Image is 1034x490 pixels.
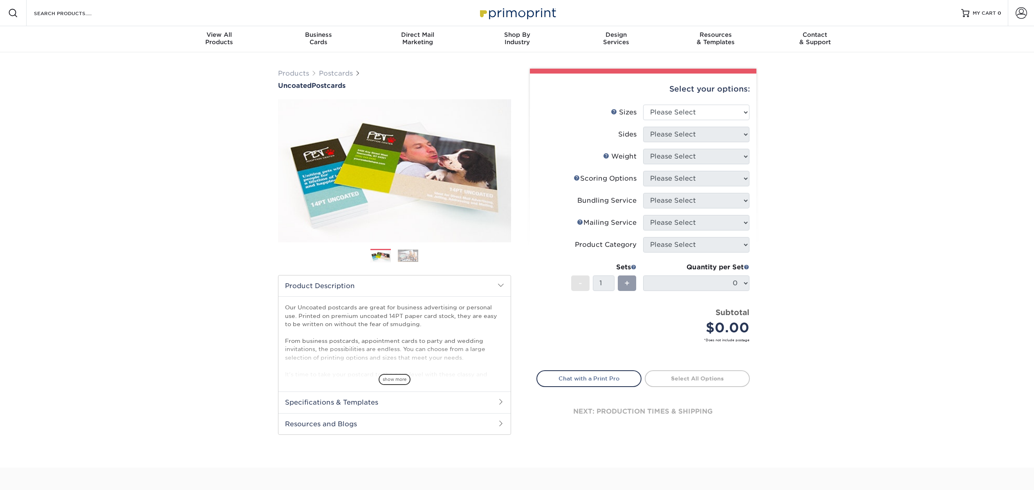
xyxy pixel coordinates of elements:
span: 0 [998,10,1001,16]
a: Shop ByIndustry [467,26,567,52]
img: Postcards 01 [370,249,391,264]
span: View All [170,31,269,38]
div: Cards [269,31,368,46]
h2: Product Description [278,275,511,296]
a: DesignServices [567,26,666,52]
h2: Specifications & Templates [278,392,511,413]
div: $0.00 [649,318,749,338]
div: next: production times & shipping [536,387,750,436]
span: + [624,277,630,289]
div: Sides [618,130,637,139]
span: - [579,277,582,289]
div: Sizes [611,107,637,117]
small: *Does not include postage [543,338,749,342]
div: Select your options: [536,74,750,105]
span: MY CART [973,10,996,17]
a: UncoatedPostcards [278,82,511,89]
div: Weight [603,152,637,161]
h1: Postcards [278,82,511,89]
a: Chat with a Print Pro [536,370,641,387]
div: Services [567,31,666,46]
span: Direct Mail [368,31,467,38]
input: SEARCH PRODUCTS..... [33,8,113,18]
h2: Resources and Blogs [278,413,511,434]
span: Shop By [467,31,567,38]
div: Mailing Service [577,218,637,228]
div: Industry [467,31,567,46]
img: Uncoated 01 [278,90,511,251]
img: Postcards 02 [398,249,418,262]
span: Uncoated [278,82,312,89]
div: Marketing [368,31,467,46]
div: & Support [765,31,865,46]
span: Contact [765,31,865,38]
a: View AllProducts [170,26,269,52]
span: show more [379,374,410,385]
div: Bundling Service [577,196,637,206]
div: Scoring Options [574,174,637,183]
a: Products [278,69,309,77]
a: Direct MailMarketing [368,26,467,52]
div: Products [170,31,269,46]
a: BusinessCards [269,26,368,52]
span: Business [269,31,368,38]
span: Resources [666,31,765,38]
div: Sets [571,262,637,272]
strong: Subtotal [716,308,749,317]
a: Contact& Support [765,26,865,52]
span: Design [567,31,666,38]
div: Product Category [575,240,637,250]
a: Postcards [319,69,353,77]
div: & Templates [666,31,765,46]
p: Our Uncoated postcards are great for business advertising or personal use. Printed on premium unc... [285,303,504,387]
a: Resources& Templates [666,26,765,52]
div: Quantity per Set [643,262,749,272]
a: Select All Options [645,370,750,387]
img: Primoprint [476,4,558,22]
